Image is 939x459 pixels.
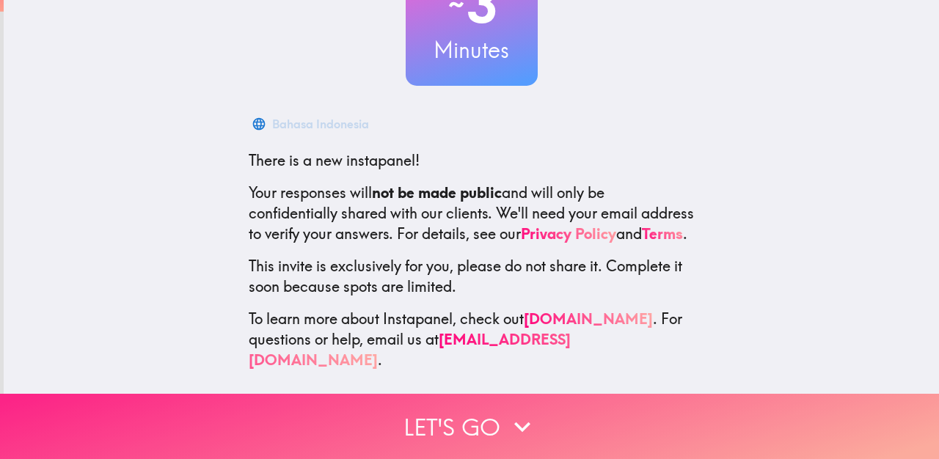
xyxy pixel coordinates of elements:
h3: Minutes [406,34,538,65]
span: There is a new instapanel! [249,151,420,169]
p: This invite is exclusively for you, please do not share it. Complete it soon because spots are li... [249,256,695,297]
p: Your responses will and will only be confidentially shared with our clients. We'll need your emai... [249,183,695,244]
p: To learn more about Instapanel, check out . For questions or help, email us at . [249,309,695,370]
a: Privacy Policy [521,224,616,243]
div: Bahasa Indonesia [272,114,369,134]
a: Terms [642,224,683,243]
button: Bahasa Indonesia [249,109,375,139]
b: not be made public [372,183,502,202]
a: [EMAIL_ADDRESS][DOMAIN_NAME] [249,330,571,369]
a: [DOMAIN_NAME] [524,309,653,328]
